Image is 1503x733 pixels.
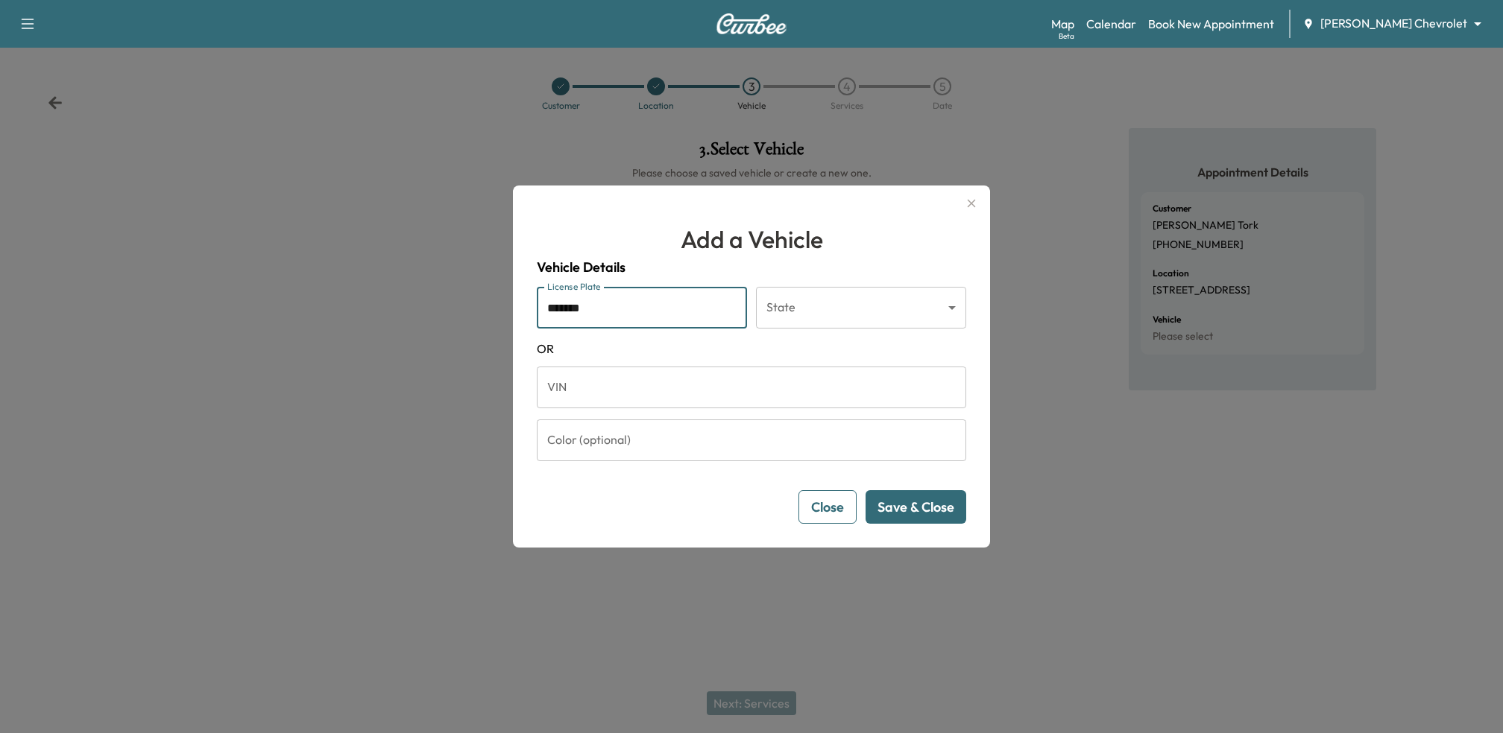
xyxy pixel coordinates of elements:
[1059,31,1074,42] div: Beta
[537,340,966,358] span: OR
[1148,15,1274,33] a: Book New Appointment
[798,490,857,524] button: Close
[537,221,966,257] h1: Add a Vehicle
[866,490,966,524] button: Save & Close
[1320,15,1467,32] span: [PERSON_NAME] Chevrolet
[1051,15,1074,33] a: MapBeta
[716,13,787,34] img: Curbee Logo
[537,257,966,278] h4: Vehicle Details
[547,280,601,293] label: License Plate
[1086,15,1136,33] a: Calendar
